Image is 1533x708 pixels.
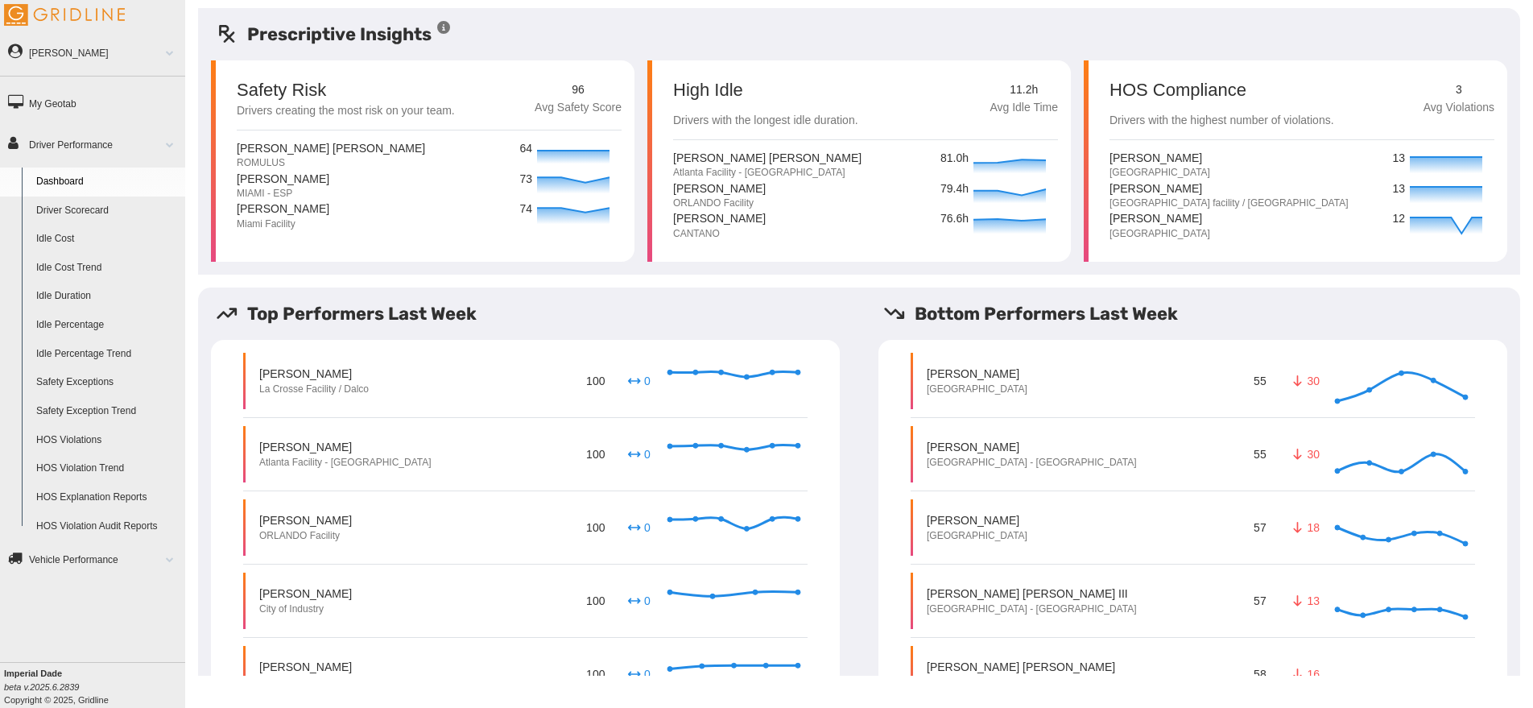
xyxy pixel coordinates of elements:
[259,439,432,455] p: [PERSON_NAME]
[927,529,1027,543] p: [GEOGRAPHIC_DATA]
[1251,663,1270,685] p: 58
[927,602,1136,616] p: [GEOGRAPHIC_DATA] - [GEOGRAPHIC_DATA]
[1109,210,1210,226] p: [PERSON_NAME]
[4,4,125,26] img: Gridline
[259,659,360,675] p: [PERSON_NAME]
[927,383,1027,396] p: [GEOGRAPHIC_DATA]
[29,197,185,226] a: Driver Scorecard
[1109,81,1334,99] p: HOS Compliance
[259,586,352,602] p: [PERSON_NAME]
[29,454,185,483] a: HOS Violation Trend
[4,667,185,706] div: Copyright © 2025, Gridline
[673,150,862,166] p: [PERSON_NAME] [PERSON_NAME]
[1109,166,1210,180] p: [GEOGRAPHIC_DATA]
[4,669,62,678] b: Imperial Dade
[990,99,1058,117] p: Avg Idle Time
[584,443,608,465] p: 100
[1109,197,1349,210] p: [GEOGRAPHIC_DATA] facility / [GEOGRAPHIC_DATA]
[927,512,1027,528] p: [PERSON_NAME]
[1251,590,1270,611] p: 57
[1291,593,1316,609] p: 13
[29,426,185,455] a: HOS Violations
[990,81,1058,99] p: 11.2h
[1392,180,1406,198] p: 13
[626,593,651,609] p: 0
[237,217,329,231] p: Miami Facility
[673,210,766,226] p: [PERSON_NAME]
[1392,150,1406,168] p: 13
[673,81,858,99] p: High Idle
[1251,443,1270,465] p: 55
[216,21,452,48] h5: Prescriptive Insights
[1291,373,1316,389] p: 30
[673,112,858,130] p: Drivers with the longest idle duration.
[927,586,1136,602] p: [PERSON_NAME] [PERSON_NAME] III
[535,81,622,99] p: 96
[29,483,185,512] a: HOS Explanation Reports
[940,150,969,168] p: 81.0h
[535,99,622,117] p: Avg Safety Score
[584,516,608,538] p: 100
[259,529,352,543] p: ORLANDO Facility
[1291,520,1316,536] p: 18
[259,602,352,616] p: City of Industry
[29,254,185,283] a: Idle Cost Trend
[673,197,766,210] p: ORLANDO Facility
[237,156,425,170] p: ROMULUS
[584,590,608,611] p: 100
[4,682,79,692] i: beta v.2025.6.2839
[927,659,1115,675] p: [PERSON_NAME] [PERSON_NAME]
[673,180,766,197] p: [PERSON_NAME]
[927,366,1027,382] p: [PERSON_NAME]
[1109,150,1210,166] p: [PERSON_NAME]
[1251,370,1270,391] p: 55
[626,520,651,536] p: 0
[1291,446,1316,462] p: 30
[883,300,1520,327] h5: Bottom Performers Last Week
[237,81,326,99] p: Safety Risk
[237,187,329,201] p: MIAMI - ESP
[927,439,1136,455] p: [PERSON_NAME]
[29,282,185,311] a: Idle Duration
[1109,227,1210,241] p: [GEOGRAPHIC_DATA]
[927,456,1136,470] p: [GEOGRAPHIC_DATA] - [GEOGRAPHIC_DATA]
[29,512,185,541] a: HOS Violation Audit Reports
[940,180,969,198] p: 79.4h
[1251,516,1270,538] p: 57
[29,368,185,397] a: Safety Exceptions
[29,397,185,426] a: Safety Exception Trend
[29,225,185,254] a: Idle Cost
[1423,99,1494,117] p: Avg Violations
[29,168,185,197] a: Dashboard
[584,663,608,685] p: 100
[237,201,329,217] p: [PERSON_NAME]
[519,201,533,218] p: 74
[519,171,533,188] p: 73
[29,340,185,369] a: Idle Percentage Trend
[259,512,352,528] p: [PERSON_NAME]
[519,140,533,158] p: 64
[259,383,369,396] p: La Crosse Facility / Dalco
[1423,81,1494,99] p: 3
[1291,666,1316,682] p: 16
[626,446,651,462] p: 0
[29,311,185,340] a: Idle Percentage
[673,227,766,241] p: CANTANO
[1109,112,1334,130] p: Drivers with the highest number of violations.
[237,102,455,120] p: Drivers creating the most risk on your team.
[673,166,862,180] p: Atlanta Facility - [GEOGRAPHIC_DATA]
[259,676,360,689] p: [GEOGRAPHIC_DATA]
[1109,180,1349,197] p: [PERSON_NAME]
[237,140,425,156] p: [PERSON_NAME] [PERSON_NAME]
[927,676,1115,689] p: [GEOGRAPHIC_DATA]
[1392,210,1406,228] p: 12
[216,300,853,327] h5: Top Performers Last Week
[259,456,432,470] p: Atlanta Facility - [GEOGRAPHIC_DATA]
[237,171,329,187] p: [PERSON_NAME]
[626,666,651,682] p: 0
[584,370,608,391] p: 100
[259,366,369,382] p: [PERSON_NAME]
[626,373,651,389] p: 0
[940,210,969,228] p: 76.6h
